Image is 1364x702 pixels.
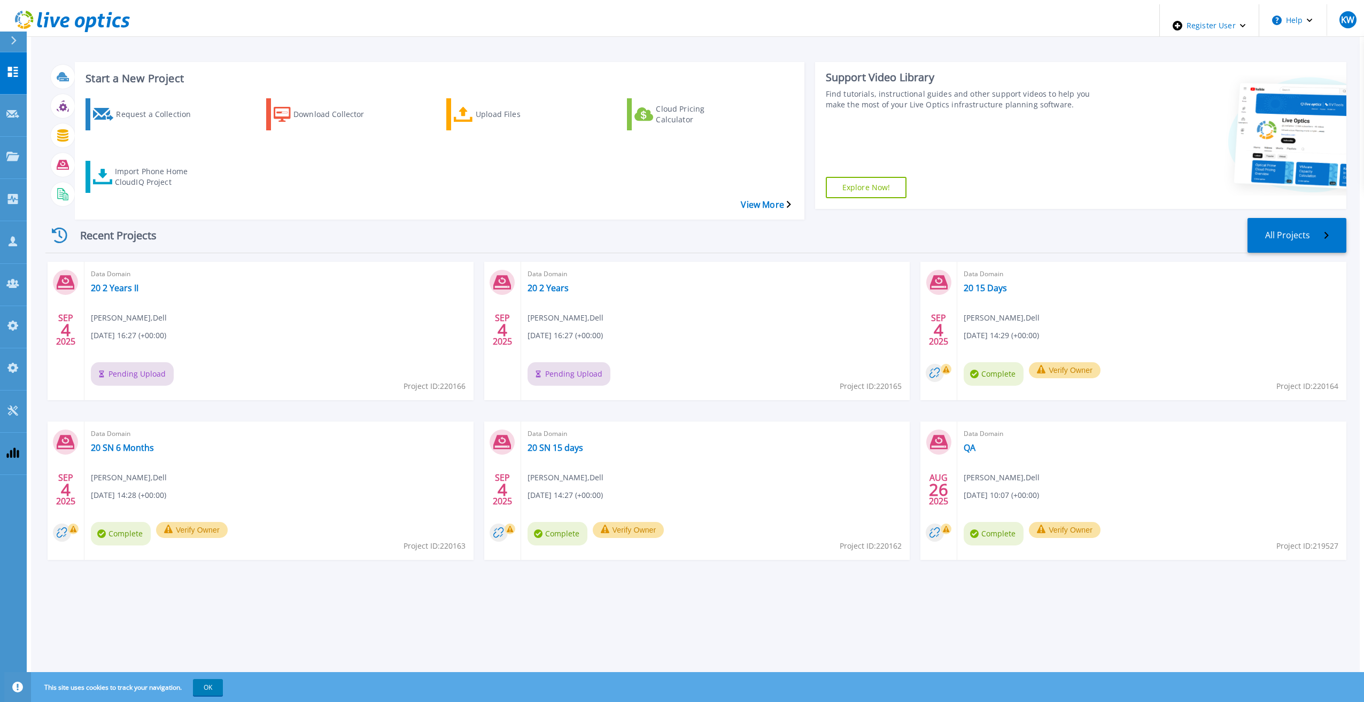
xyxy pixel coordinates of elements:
span: [PERSON_NAME] , Dell [528,312,603,324]
div: Import Phone Home CloudIQ Project [115,163,200,190]
span: [DATE] 10:07 (+00:00) [964,489,1039,501]
span: [DATE] 16:27 (+00:00) [91,330,166,341]
span: Data Domain [964,428,1340,440]
span: Data Domain [91,428,467,440]
div: AUG 2025 [928,470,949,509]
div: SEP 2025 [928,310,949,349]
button: Verify Owner [1029,522,1100,538]
span: KW [1341,15,1354,24]
a: Upload Files [446,98,576,130]
div: Support Video Library [826,71,1100,84]
a: Request a Collection [86,98,215,130]
h3: Start a New Project [86,73,790,84]
span: [PERSON_NAME] , Dell [528,472,603,483]
span: 4 [61,325,71,334]
span: Pending Upload [528,362,610,386]
div: Register User [1160,4,1259,47]
div: Request a Collection [116,101,201,128]
span: [PERSON_NAME] , Dell [964,472,1040,483]
span: Data Domain [528,428,904,440]
a: Cloud Pricing Calculator [627,98,756,130]
button: Verify Owner [1029,362,1100,378]
span: Complete [964,362,1024,386]
a: 20 2 Years [528,283,569,293]
span: Pending Upload [91,362,174,386]
button: Verify Owner [156,522,228,538]
div: Cloud Pricing Calculator [656,101,741,128]
button: Help [1259,4,1326,36]
span: Project ID: 220164 [1276,380,1338,392]
a: 20 15 Days [964,283,1007,293]
span: 4 [934,325,943,334]
div: SEP 2025 [492,470,513,509]
a: Download Collector [266,98,396,130]
span: Data Domain [528,268,904,280]
span: Project ID: 220162 [840,540,902,552]
span: [DATE] 14:27 (+00:00) [528,489,603,501]
span: Complete [91,522,151,545]
a: 20 SN 15 days [528,442,583,453]
a: Explore Now! [826,177,907,198]
div: Find tutorials, instructional guides and other support videos to help you make the most of your L... [826,89,1100,110]
span: Data Domain [964,268,1340,280]
span: [DATE] 14:28 (+00:00) [91,489,166,501]
span: [PERSON_NAME] , Dell [91,472,167,483]
a: 20 2 Years II [91,283,138,293]
button: Verify Owner [593,522,664,538]
a: All Projects [1247,218,1346,253]
div: Download Collector [293,101,379,128]
span: Project ID: 220163 [404,540,466,552]
span: Project ID: 220166 [404,380,466,392]
div: SEP 2025 [56,310,76,349]
span: [DATE] 16:27 (+00:00) [528,330,603,341]
span: 4 [61,485,71,494]
a: 20 SN 6 Months [91,442,154,453]
span: Complete [964,522,1024,545]
span: [DATE] 14:29 (+00:00) [964,330,1039,341]
span: Complete [528,522,587,545]
a: View More [741,200,790,210]
div: Recent Projects [45,222,174,248]
span: This site uses cookies to track your navigation. [34,679,223,696]
div: SEP 2025 [492,310,513,349]
div: Upload Files [476,101,561,128]
a: QA [964,442,975,453]
button: OK [193,679,223,696]
span: Project ID: 220165 [840,380,902,392]
span: 4 [498,325,507,334]
span: Project ID: 219527 [1276,540,1338,552]
span: Data Domain [91,268,467,280]
span: [PERSON_NAME] , Dell [91,312,167,324]
span: [PERSON_NAME] , Dell [964,312,1040,324]
span: 26 [929,485,948,494]
div: SEP 2025 [56,470,76,509]
span: 4 [498,485,507,494]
